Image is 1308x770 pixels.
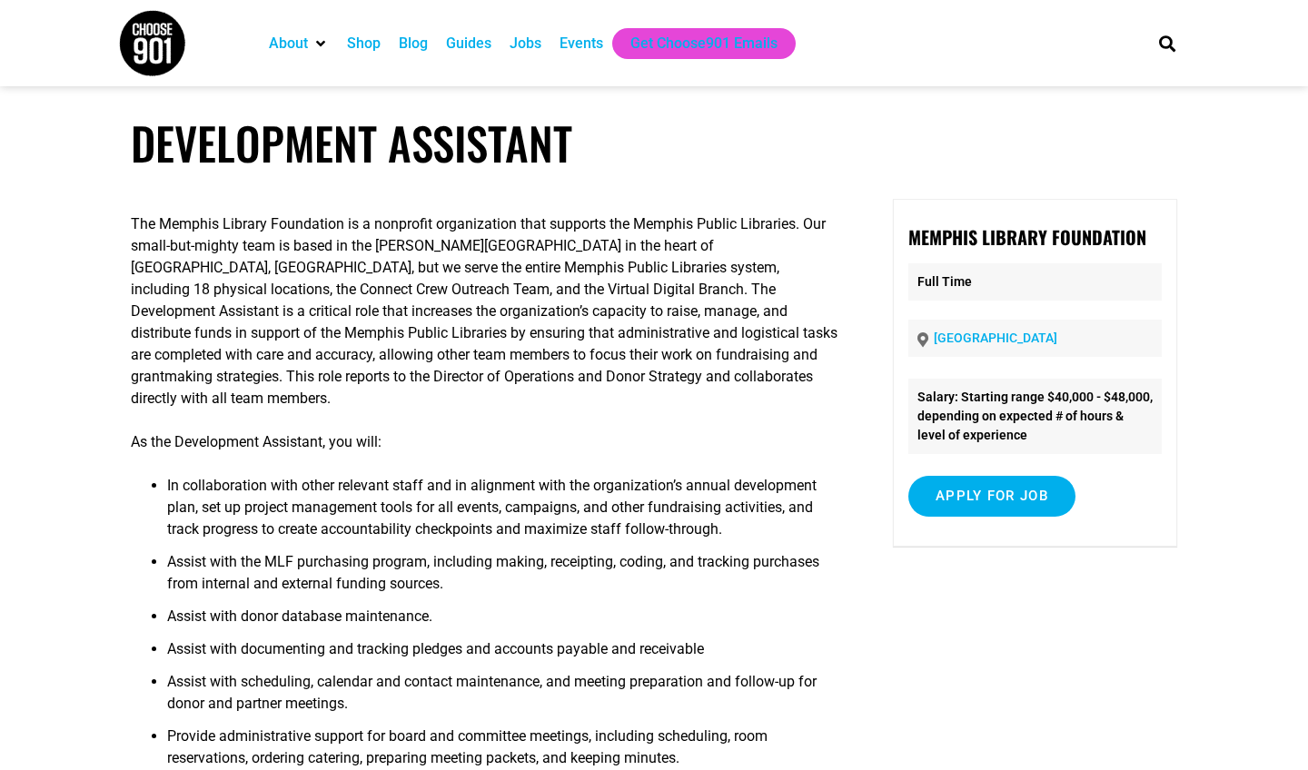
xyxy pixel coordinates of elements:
[131,431,840,453] p: As the Development Assistant, you will:
[1153,28,1183,58] div: Search
[260,28,1128,59] nav: Main nav
[269,33,308,54] a: About
[260,28,338,59] div: About
[934,331,1057,345] a: [GEOGRAPHIC_DATA]
[167,475,840,551] li: In collaboration with other relevant staff and in alignment with the organization’s annual develo...
[167,638,840,671] li: Assist with documenting and tracking pledges and accounts payable and receivable
[560,33,603,54] a: Events
[908,476,1075,517] input: Apply for job
[399,33,428,54] a: Blog
[446,33,491,54] a: Guides
[131,213,840,410] p: The Memphis Library Foundation is a nonprofit organization that supports the Memphis Public Libra...
[908,263,1162,301] p: Full Time
[630,33,778,54] a: Get Choose901 Emails
[167,606,840,638] li: Assist with donor database maintenance.
[347,33,381,54] a: Shop
[167,671,840,726] li: Assist with scheduling, calendar and contact maintenance, and meeting preparation and follow-up f...
[908,223,1146,251] strong: Memphis Library Foundation
[131,116,1177,170] h1: Development Assistant
[908,379,1162,454] li: Salary: Starting range $40,000 - $48,000, depending on expected # of hours & level of experience
[510,33,541,54] a: Jobs
[167,551,840,606] li: Assist with the MLF purchasing program, including making, receipting, coding, and tracking purcha...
